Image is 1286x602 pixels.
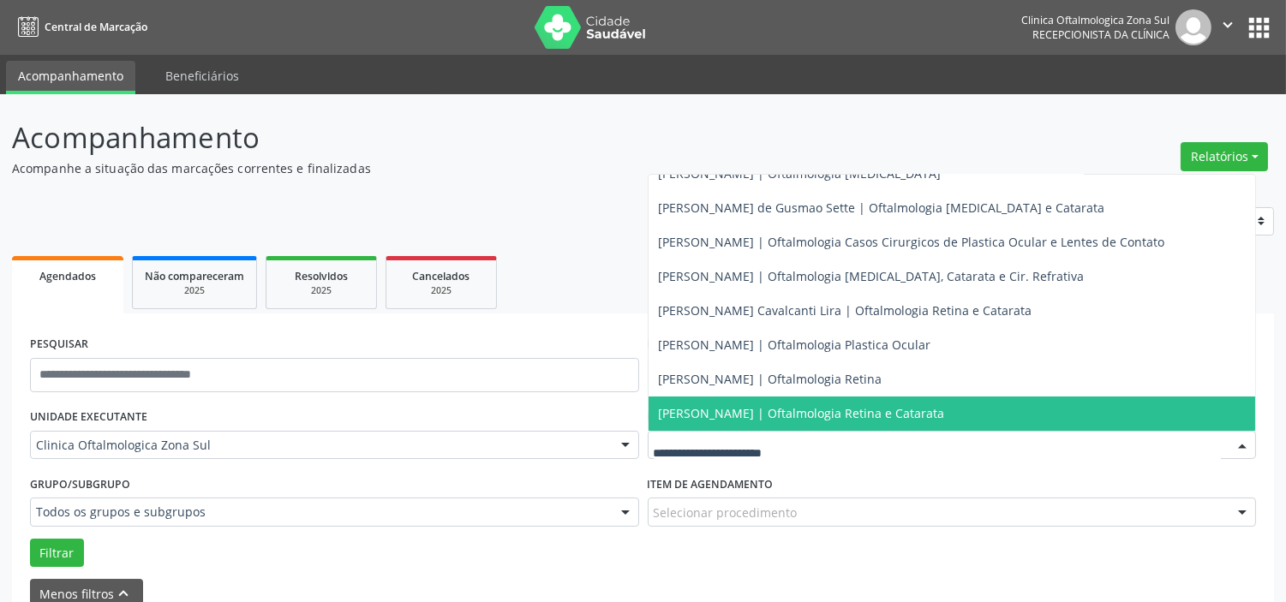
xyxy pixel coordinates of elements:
a: Central de Marcação [12,13,147,41]
label: PESQUISAR [30,331,88,358]
div: 2025 [398,284,484,297]
div: Clinica Oftalmologica Zona Sul [1021,13,1169,27]
span: Cancelados [413,269,470,283]
button:  [1211,9,1244,45]
span: Selecionar procedimento [654,504,798,522]
span: [PERSON_NAME] de Gusmao Sette | Oftalmologia [MEDICAL_DATA] e Catarata [659,200,1105,216]
label: Item de agendamento [648,471,774,498]
span: [PERSON_NAME] | Oftalmologia Casos Cirurgicos de Plastica Ocular e Lentes de Contato [659,234,1165,250]
button: Filtrar [30,539,84,568]
span: [PERSON_NAME] Cavalcanti Lira | Oftalmologia Retina e Catarata [659,302,1032,319]
p: Acompanhamento [12,116,895,159]
a: Beneficiários [153,61,251,91]
span: [PERSON_NAME] | Oftalmologia Retina [659,371,882,387]
span: [PERSON_NAME] | Oftalmologia [MEDICAL_DATA], Catarata e Cir. Refrativa [659,268,1085,284]
i:  [1218,15,1237,34]
div: 2025 [145,284,244,297]
span: [PERSON_NAME] | Oftalmologia Plastica Ocular [659,337,931,353]
a: Acompanhamento [6,61,135,94]
span: Resolvidos [295,269,348,283]
div: 2025 [278,284,364,297]
button: Relatórios [1181,142,1268,171]
span: Central de Marcação [45,20,147,34]
label: Grupo/Subgrupo [30,471,130,498]
span: [PERSON_NAME] | Oftalmologia Retina e Catarata [659,405,945,421]
span: Todos os grupos e subgrupos [36,504,604,521]
p: Acompanhe a situação das marcações correntes e finalizadas [12,159,895,177]
span: Recepcionista da clínica [1032,27,1169,42]
img: img [1175,9,1211,45]
span: Clinica Oftalmologica Zona Sul [36,437,604,454]
span: Não compareceram [145,269,244,283]
button: apps [1244,13,1274,43]
span: Agendados [39,269,96,283]
label: UNIDADE EXECUTANTE [30,404,147,431]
